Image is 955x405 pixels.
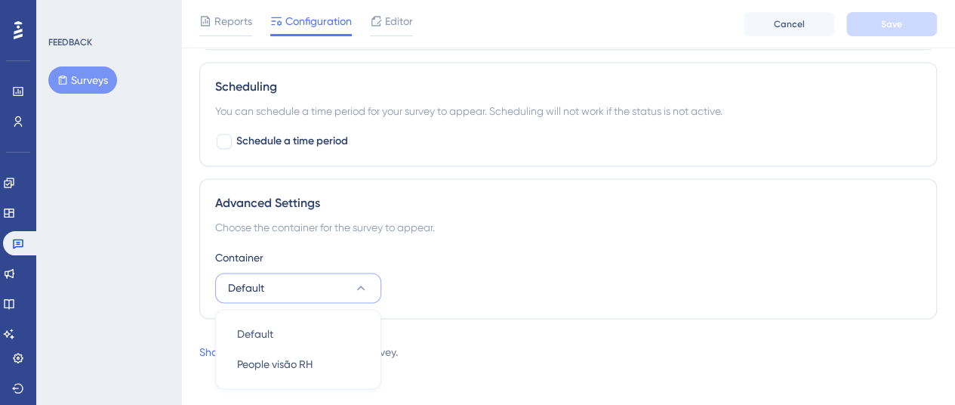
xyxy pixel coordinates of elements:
span: Cancel [774,18,805,30]
button: Default [215,273,381,303]
a: Share your thoughts [199,346,297,358]
span: Default [228,279,264,297]
button: Cancel [744,12,834,36]
button: Default [225,319,371,349]
button: Save [846,12,937,36]
div: You can schedule a time period for your survey to appear. Scheduling will not work if the status ... [215,102,921,120]
button: People visão RH [225,349,371,379]
div: Choose the container for the survey to appear. [215,218,921,237]
span: Configuration [285,12,352,30]
div: FEEDBACK [48,36,92,48]
div: Advanced Settings [215,194,921,212]
span: Schedule a time period [236,132,348,150]
div: Scheduling [215,78,921,96]
span: Default [237,325,273,343]
span: People visão RH [237,355,313,373]
span: Editor [385,12,413,30]
div: Container [215,249,921,267]
span: Reports [214,12,252,30]
button: Surveys [48,66,117,94]
span: Save [881,18,902,30]
div: with us about Survey . [199,343,398,361]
